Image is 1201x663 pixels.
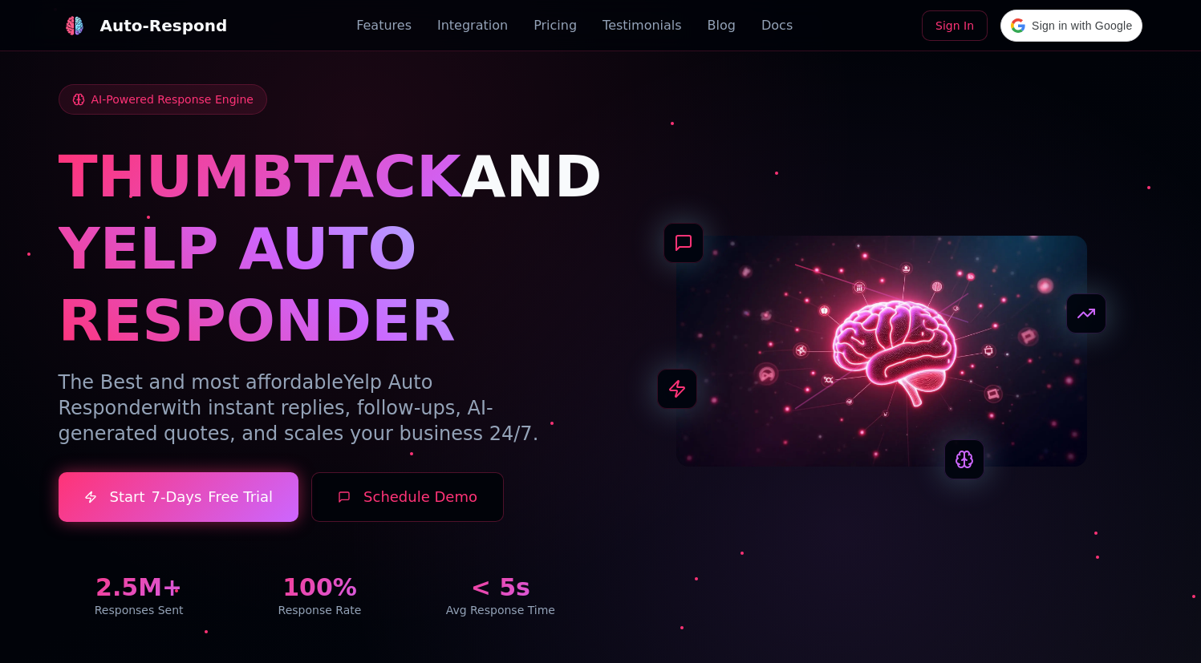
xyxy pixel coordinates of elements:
span: Yelp Auto Responder [59,371,433,419]
p: The Best and most affordable with instant replies, follow-ups, AI-generated quotes, and scales yo... [59,370,582,447]
span: THUMBTACK [59,143,461,210]
div: 100% [239,573,400,602]
a: Blog [708,16,736,35]
div: Avg Response Time [420,602,581,618]
img: AI Neural Network Brain [676,236,1087,467]
div: Responses Sent [59,602,220,618]
div: Response Rate [239,602,400,618]
div: Auto-Respond [100,14,228,37]
span: 7-Days [151,486,201,508]
a: Integration [437,16,508,35]
div: Sign in with Google [1000,10,1142,42]
div: < 5s [420,573,581,602]
span: Sign in with Google [1032,18,1132,34]
a: Pricing [534,16,577,35]
a: Testimonials [603,16,682,35]
div: 2.5M+ [59,573,220,602]
h1: YELP AUTO RESPONDER [59,212,582,357]
a: Start7-DaysFree Trial [59,472,299,522]
span: AI-Powered Response Engine [91,91,254,107]
a: Sign In [922,10,988,41]
button: Schedule Demo [311,472,504,522]
img: Auto-Respond Logo [64,16,83,35]
a: Docs [761,16,793,35]
a: Features [356,16,412,35]
a: Auto-Respond LogoAuto-Respond [59,10,228,42]
span: AND [461,143,603,210]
